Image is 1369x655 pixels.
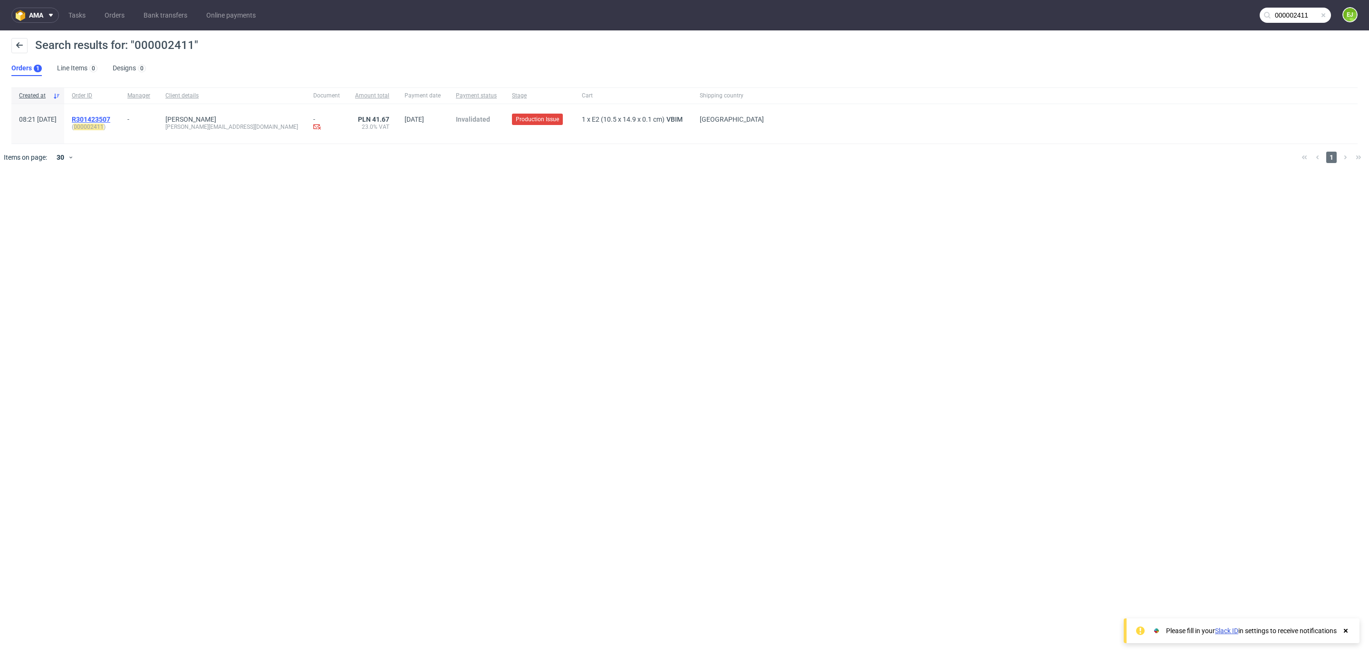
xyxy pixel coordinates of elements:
figcaption: EJ [1343,8,1357,21]
a: VBIM [665,116,684,123]
a: Line Items0 [57,61,97,76]
a: Orders1 [11,61,42,76]
div: x [582,116,684,123]
img: Slack [1152,626,1161,636]
div: [PERSON_NAME][EMAIL_ADDRESS][DOMAIN_NAME] [165,123,298,131]
span: 08:21 [DATE] [19,116,57,123]
a: Bank transfers [138,8,193,23]
span: Payment status [456,92,497,100]
span: Cart [582,92,684,100]
span: ama [29,12,43,19]
span: ( ) [72,123,112,131]
span: Items on page: [4,153,47,162]
span: [GEOGRAPHIC_DATA] [700,116,764,123]
span: Amount total [355,92,389,100]
span: 1 [1326,152,1337,163]
span: Manager [127,92,150,100]
span: 23.0% VAT [355,123,389,131]
a: R301423507 [72,116,112,123]
span: Stage [512,92,567,100]
span: Search results for: "000002411" [35,39,198,52]
span: Document [313,92,340,100]
span: Created at [19,92,49,100]
a: [PERSON_NAME] [165,116,216,123]
a: Orders [99,8,130,23]
div: - [313,116,340,132]
span: [DATE] [405,116,424,123]
span: Production Issue [516,115,559,124]
span: E2 (10.5 x 14.9 x 0.1 cm) [592,116,665,123]
span: R301423507 [72,116,110,123]
div: 30 [51,151,68,164]
img: logo [16,10,29,21]
div: Please fill in your in settings to receive notifications [1166,626,1337,636]
span: Shipping country [700,92,764,100]
div: 1 [36,65,39,72]
mark: 000002411 [74,124,104,130]
a: Slack ID [1215,627,1238,635]
div: 0 [140,65,144,72]
span: Client details [165,92,298,100]
div: 0 [92,65,95,72]
span: Invalidated [456,116,490,123]
span: Order ID [72,92,112,100]
div: - [127,112,150,123]
a: Designs0 [113,61,146,76]
span: 1 [582,116,586,123]
a: Online payments [201,8,261,23]
span: Payment date [405,92,441,100]
a: Tasks [63,8,91,23]
span: PLN 41.67 [358,116,389,123]
button: ama [11,8,59,23]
